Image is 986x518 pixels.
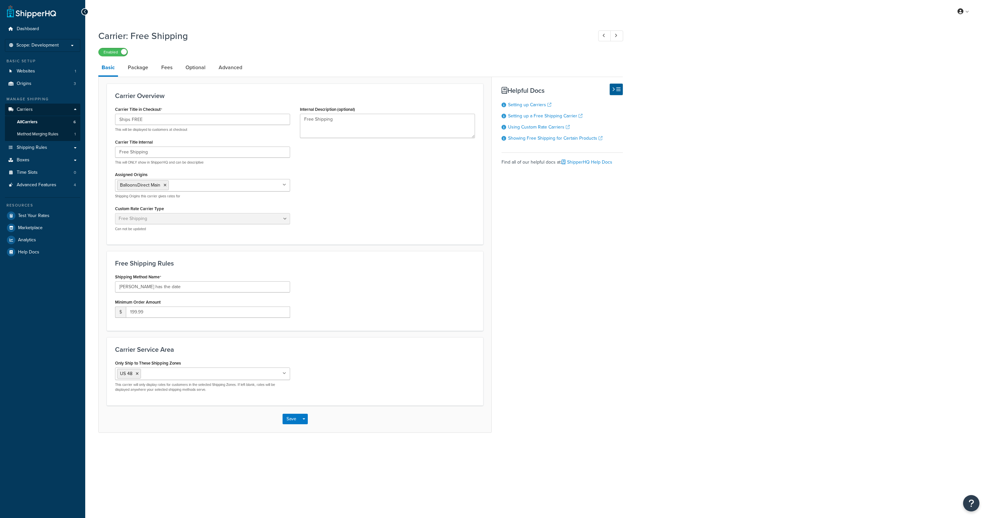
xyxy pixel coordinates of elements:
span: Boxes [17,157,30,163]
span: Origins [17,81,31,87]
li: Carriers [5,104,80,141]
label: Shipping Method Name [115,274,161,280]
label: Carrier Title Internal [115,140,153,145]
li: Advanced Features [5,179,80,191]
a: Advanced [215,60,246,75]
a: Marketplace [5,222,80,234]
label: Internal Description (optional) [300,107,355,112]
a: Dashboard [5,23,80,35]
span: Websites [17,69,35,74]
span: Help Docs [18,249,39,255]
span: Carriers [17,107,33,112]
h3: Free Shipping Rules [115,260,475,267]
a: Origins3 [5,78,80,90]
a: Setting up a Free Shipping Carrier [508,112,582,119]
div: Resources [5,203,80,208]
span: $ [115,307,126,318]
li: Method Merging Rules [5,128,80,140]
p: Shipping Origins this carrier gives rates for [115,194,290,199]
a: Test Your Rates [5,210,80,222]
a: Fees [158,60,176,75]
p: Can not be updated [115,227,290,231]
a: Boxes [5,154,80,166]
p: This carrier will only display rates for customers in the selected Shipping Zones. If left blank,... [115,382,290,392]
span: 4 [74,182,76,188]
a: Analytics [5,234,80,246]
p: This will ONLY show in ShipperHQ and can be descriptive [115,160,290,165]
h1: Carrier: Free Shipping [98,30,586,42]
a: Using Custom Rate Carriers [508,124,570,130]
div: Manage Shipping [5,96,80,102]
p: This will be displayed to customers at checkout [115,127,290,132]
a: Optional [182,60,209,75]
a: Shipping Rules [5,142,80,154]
span: 0 [74,170,76,175]
a: AllCarriers6 [5,116,80,128]
a: Basic [98,60,118,77]
h3: Helpful Docs [502,87,623,94]
textarea: Free Shipping [300,114,475,138]
span: BalloonsDirect Main [120,182,160,189]
span: US 48 [120,370,132,377]
span: Marketplace [18,225,43,231]
span: 1 [75,69,76,74]
h3: Carrier Service Area [115,346,475,353]
label: Enabled [99,48,128,56]
a: Advanced Features4 [5,179,80,191]
a: Help Docs [5,246,80,258]
span: 6 [73,119,76,125]
label: Only Ship to These Shipping Zones [115,361,181,366]
label: Minimum Order Amount [115,300,161,305]
div: Find all of our helpful docs at: [502,152,623,167]
a: Setting up Carriers [508,101,551,108]
button: Open Resource Center [963,495,979,511]
span: Shipping Rules [17,145,47,150]
div: Basic Setup [5,58,80,64]
label: Custom Rate Carrier Type [115,206,164,211]
span: Analytics [18,237,36,243]
a: Package [125,60,151,75]
span: Test Your Rates [18,213,49,219]
span: All Carriers [17,119,37,125]
a: Next Record [610,30,623,41]
span: Dashboard [17,26,39,32]
li: Origins [5,78,80,90]
a: Showing Free Shipping for Certain Products [508,135,602,142]
a: Previous Record [598,30,611,41]
li: Websites [5,65,80,77]
a: Carriers [5,104,80,116]
h3: Carrier Overview [115,92,475,99]
span: 3 [74,81,76,87]
span: Advanced Features [17,182,56,188]
a: Websites1 [5,65,80,77]
button: Hide Help Docs [610,84,623,95]
a: ShipperHQ Help Docs [562,159,612,166]
span: Method Merging Rules [17,131,58,137]
button: Save [283,414,300,424]
a: Method Merging Rules1 [5,128,80,140]
label: Assigned Origins [115,172,148,177]
span: Time Slots [17,170,38,175]
a: Time Slots0 [5,167,80,179]
span: 1 [74,131,76,137]
li: Time Slots [5,167,80,179]
label: Carrier Title in Checkout [115,107,162,112]
span: Scope: Development [16,43,59,48]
